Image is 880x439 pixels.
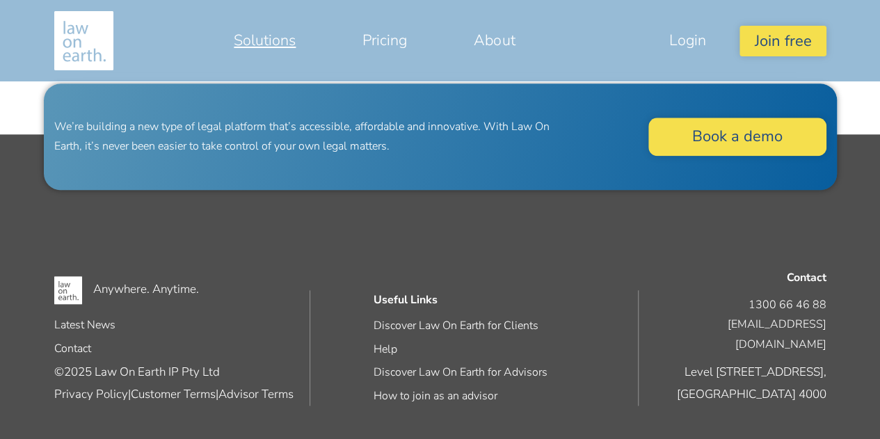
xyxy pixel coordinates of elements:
[54,276,82,304] img: law-on-earth-logo-small.png
[54,361,298,406] p: © 2025 Law On Earth IP Pty Ltd | |
[54,117,562,157] p: We’re building a new type of legal platform that’s accessible, affordable and innovative. With La...
[636,24,739,57] a: Login
[329,24,440,57] a: Pricing
[739,26,826,56] button: Join free
[200,24,329,57] a: Solutions
[728,317,826,352] a: [EMAIL_ADDRESS][DOMAIN_NAME]
[649,295,826,355] address: 1300 66 46 88
[54,317,115,333] a: Latest News
[131,386,216,402] a: Customer Terms
[649,268,826,288] h5: Contact
[54,386,128,402] a: Privacy Policy
[374,365,547,380] a: Discover Law On Earth for Advisors
[648,118,826,156] a: Book a demo
[374,388,497,404] a: How to join as an advisor
[54,341,91,356] a: Contact
[54,276,298,304] p: Anywhere. Anytime.
[649,361,826,406] address: Level [STREET_ADDRESS] , [GEOGRAPHIC_DATA] 4000
[374,342,397,357] a: Help
[374,318,538,333] a: Discover Law On Earth for Clients
[218,386,294,402] a: Advisor Terms
[440,24,548,57] a: About
[54,11,113,70] img: Making legal services accessible to everyone, anywhere, anytime
[374,290,573,310] h5: Useful Links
